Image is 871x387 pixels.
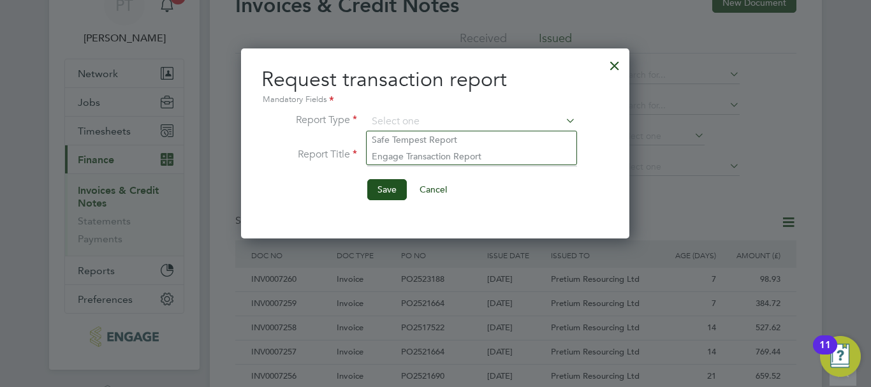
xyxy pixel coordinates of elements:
[820,336,861,377] button: Open Resource Center, 11 new notifications
[367,148,576,164] li: Engage Transaction Report
[261,148,357,161] label: Report Title
[261,113,357,127] label: Report Type
[261,66,577,107] h2: Request transaction report
[367,112,576,131] input: Select one
[261,93,577,107] div: Mandatory Fields
[367,179,407,200] button: Save
[819,345,831,361] div: 11
[367,131,576,148] li: Safe Tempest Report
[409,179,457,200] button: Cancel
